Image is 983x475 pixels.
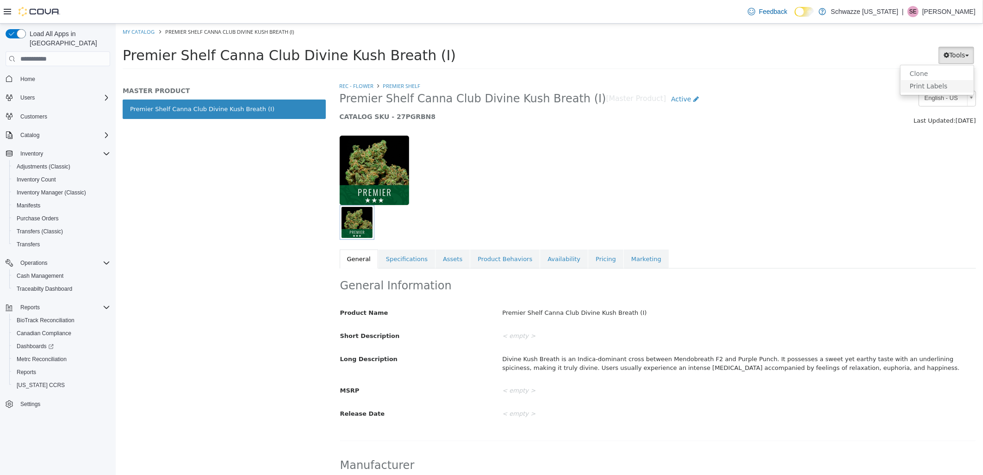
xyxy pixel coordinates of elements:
span: Dashboards [13,341,110,352]
img: Cova [19,7,60,16]
a: General [224,226,262,245]
span: Transfers [17,241,40,248]
span: Transfers (Classic) [17,228,63,235]
button: Inventory [17,148,47,159]
h5: CATALOG SKU - 27PGRBN8 [224,89,698,97]
p: Schwazze [US_STATE] [831,6,898,17]
a: Reports [13,367,40,378]
span: Manifests [17,202,40,209]
span: [DATE] [840,94,860,100]
a: Metrc Reconciliation [13,354,70,365]
a: Inventory Count [13,174,60,185]
a: English - US [803,67,860,83]
span: Inventory Manager (Classic) [13,187,110,198]
div: Divine Kush Breath is an Indica-dominant cross between Mendobreath F2 and Purple Punch. It posses... [380,328,867,352]
a: Specifications [263,226,319,245]
span: Users [17,92,110,103]
button: Customers [2,110,114,123]
span: Users [20,94,35,101]
a: Pricing [473,226,508,245]
a: Availability [424,226,472,245]
span: Premier Shelf Canna Club Divine Kush Breath (I) [7,24,340,40]
nav: Complex example [6,68,110,435]
a: Premier Shelf [267,59,305,66]
span: Settings [20,400,40,408]
span: Operations [17,257,110,269]
button: Manifests [9,199,114,212]
button: Transfers (Classic) [9,225,114,238]
span: Feedback [759,7,787,16]
span: Home [20,75,35,83]
span: Premier Shelf Canna Club Divine Kush Breath (I) [50,5,178,12]
button: BioTrack Reconciliation [9,314,114,327]
button: Cash Management [9,269,114,282]
button: Canadian Compliance [9,327,114,340]
span: Catalog [17,130,110,141]
span: Washington CCRS [13,380,110,391]
span: Catalog [20,131,39,139]
a: Feedback [744,2,791,21]
a: Settings [17,399,44,410]
a: Canadian Compliance [13,328,75,339]
button: Users [17,92,38,103]
div: < empty > [380,382,867,399]
a: Transfers (Classic) [13,226,67,237]
span: Customers [20,113,47,120]
a: Purchase Orders [13,213,62,224]
button: Inventory Manager (Classic) [9,186,114,199]
span: Transfers (Classic) [13,226,110,237]
span: Adjustments (Classic) [13,161,110,172]
a: Transfers [13,239,44,250]
a: Adjustments (Classic) [13,161,74,172]
div: Stacey Edwards [908,6,919,17]
button: Operations [2,256,114,269]
button: Catalog [17,130,43,141]
span: Product Name [224,286,273,293]
button: [US_STATE] CCRS [9,379,114,392]
span: Reports [13,367,110,378]
span: BioTrack Reconciliation [17,317,75,324]
a: Product Behaviors [355,226,424,245]
span: Cash Management [17,272,63,280]
a: Active [550,67,588,84]
div: Premier Shelf Canna Club Divine Kush Breath (I) [380,281,867,298]
span: Canadian Compliance [13,328,110,339]
h2: General Information [224,255,860,269]
span: Reports [20,304,40,311]
span: Dashboards [17,343,54,350]
span: Inventory [20,150,43,157]
span: Traceabilty Dashboard [17,285,72,293]
button: Tools [823,23,859,40]
button: Adjustments (Classic) [9,160,114,173]
a: Manifests [13,200,44,211]
button: Inventory [2,147,114,160]
button: Reports [2,301,114,314]
h2: Manufacturer [224,435,860,449]
a: Dashboards [9,340,114,353]
span: Manifests [13,200,110,211]
span: Purchase Orders [17,215,59,222]
button: Operations [17,257,51,269]
h5: MASTER PRODUCT [7,63,210,71]
a: Traceabilty Dashboard [13,283,76,294]
span: English - US [803,68,848,82]
small: [Master Product] [491,72,551,79]
button: Inventory Count [9,173,114,186]
span: MSRP [224,363,244,370]
a: Assets [320,226,354,245]
button: Reports [9,366,114,379]
a: Customers [17,111,51,122]
a: Cash Management [13,270,67,281]
span: Premier Shelf Canna Club Divine Kush Breath (I) [224,68,491,82]
span: Long Description [224,332,282,339]
a: Dashboards [13,341,57,352]
span: Home [17,73,110,84]
span: Canadian Compliance [17,330,71,337]
a: REC - Flower [224,59,258,66]
a: Print Labels [785,56,858,69]
span: Inventory Count [13,174,110,185]
button: Home [2,72,114,85]
a: Premier Shelf Canna Club Divine Kush Breath (I) [7,76,210,95]
button: Catalog [2,129,114,142]
a: Marketing [508,226,553,245]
